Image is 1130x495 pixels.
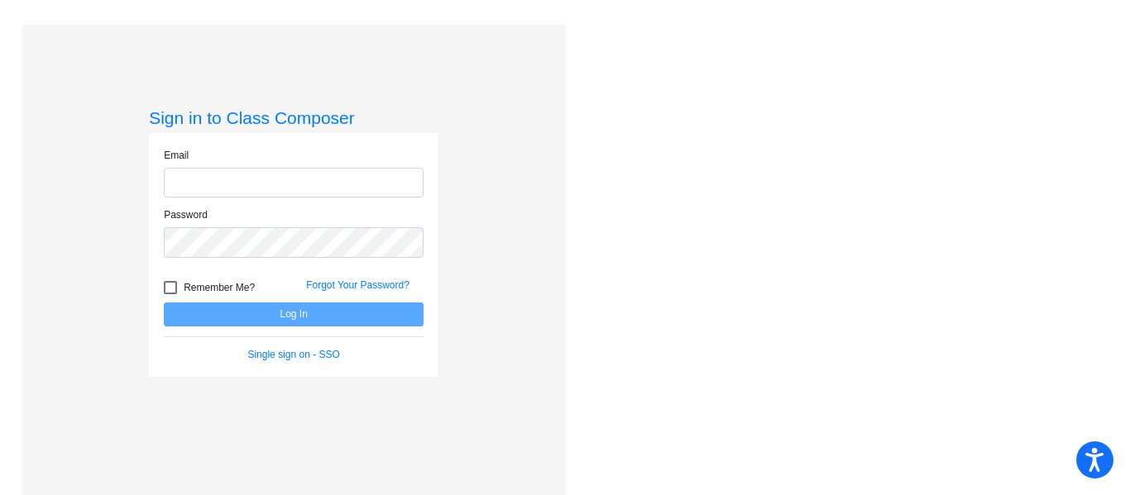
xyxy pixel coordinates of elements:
h3: Sign in to Class Composer [149,107,438,128]
a: Forgot Your Password? [306,279,409,291]
label: Email [164,148,189,163]
button: Log In [164,302,424,326]
a: Single sign on - SSO [247,349,339,360]
label: Password [164,207,208,222]
span: Remember Me? [184,278,255,297]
